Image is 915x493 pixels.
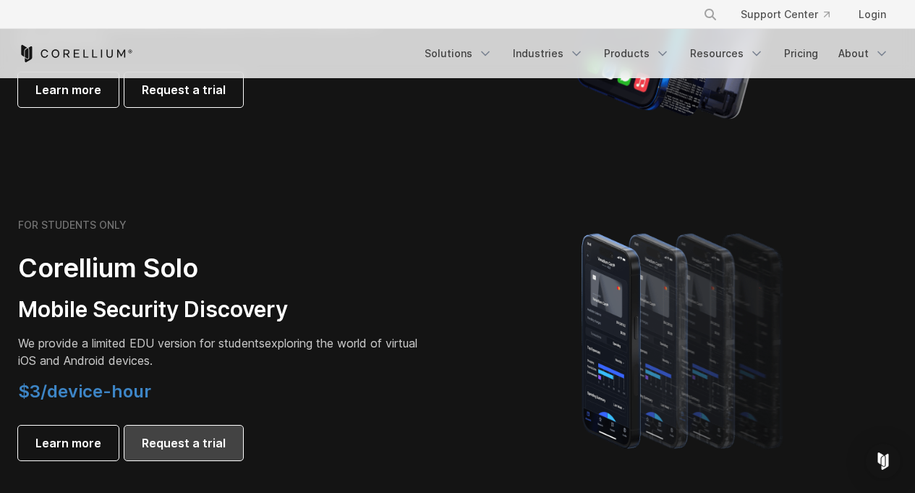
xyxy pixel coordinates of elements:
img: A lineup of four iPhone models becoming more gradient and blurred [553,213,817,466]
p: exploring the world of virtual iOS and Android devices. [18,334,423,369]
a: Corellium Home [18,45,133,62]
div: Navigation Menu [416,41,898,67]
span: Request a trial [142,81,226,98]
button: Search [697,1,723,28]
a: Products [595,41,678,67]
span: Learn more [35,434,101,452]
a: Solutions [416,41,501,67]
a: Learn more [18,72,119,107]
span: We provide a limited EDU version for students [18,336,265,350]
h2: Corellium Solo [18,252,423,285]
a: About [830,41,898,67]
a: Request a trial [124,426,243,460]
a: Pricing [775,41,827,67]
div: Open Intercom Messenger [866,444,901,479]
h3: Mobile Security Discovery [18,296,423,324]
a: Resources [681,41,773,67]
span: $3/device-hour [18,381,151,402]
a: Request a trial [124,72,243,107]
span: Learn more [35,81,101,98]
div: Navigation Menu [686,1,898,28]
span: Request a trial [142,434,226,452]
a: Login [847,1,898,28]
a: Support Center [729,1,841,28]
h6: FOR STUDENTS ONLY [18,219,127,232]
a: Learn more [18,426,119,460]
a: Industries [504,41,592,67]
